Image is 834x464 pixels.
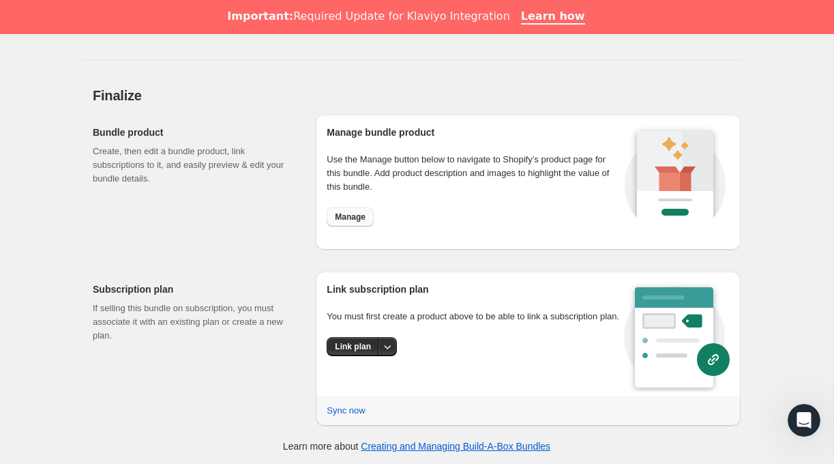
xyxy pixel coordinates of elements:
[327,337,379,356] button: Link plan
[283,439,550,453] p: Learn more about
[93,282,294,296] h2: Subscription plan
[335,212,366,222] span: Manage
[327,207,374,227] button: Manage
[335,341,371,352] span: Link plan
[93,126,294,139] h2: Bundle product
[361,441,550,452] a: Creating and Managing Build-A-Box Bundles
[318,400,373,422] button: Sync now
[93,145,294,186] p: Create, then edit a bundle product, link subscriptions to it, and easily preview & edit your bund...
[227,10,509,23] div: Required Update for Klaviyo Integration
[227,10,293,23] b: Important:
[327,310,624,323] p: You must first create a product above to be able to link a subscription plan.
[327,126,621,139] h2: Manage bundle product
[327,404,365,418] span: Sync now
[521,10,585,25] a: Learn how
[788,404,820,437] iframe: Intercom live chat
[93,302,294,343] p: If selling this bundle on subscription, you must associate it with an existing plan or create a n...
[327,282,624,296] h2: Link subscription plan
[93,87,741,104] h2: Finalize
[327,153,621,194] p: Use the Manage button below to navigate to Shopify’s product page for this bundle. Add product de...
[378,337,397,356] button: More actions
